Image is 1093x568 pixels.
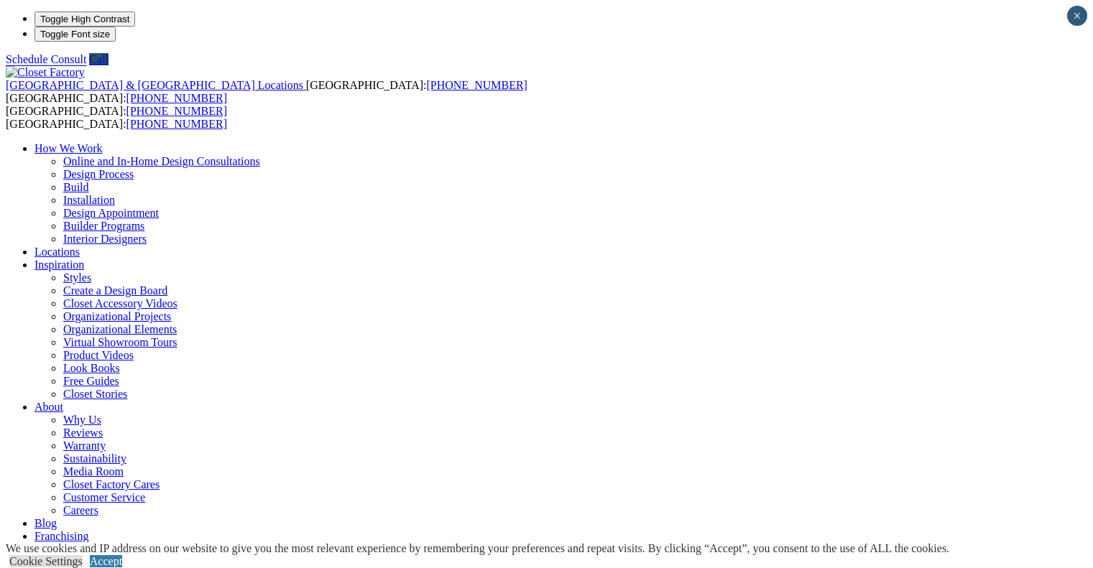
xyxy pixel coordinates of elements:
a: [GEOGRAPHIC_DATA] & [GEOGRAPHIC_DATA] Locations [6,79,306,91]
a: Virtual Showroom Tours [63,336,177,348]
a: Careers [63,504,98,516]
a: Online and In-Home Design Consultations [63,155,260,167]
span: [GEOGRAPHIC_DATA]: [GEOGRAPHIC_DATA]: [6,79,527,104]
div: We use cookies and IP address on our website to give you the most relevant experience by remember... [6,542,949,555]
a: [PHONE_NUMBER] [126,92,227,104]
a: Warranty [63,439,106,452]
a: Customer Service [63,491,145,503]
a: Closet Factory Cares [63,478,160,490]
a: Free Guides [63,375,119,387]
img: Closet Factory [6,66,85,79]
a: Closet Stories [63,388,127,400]
span: [GEOGRAPHIC_DATA]: [GEOGRAPHIC_DATA]: [6,105,227,130]
a: Product Videos [63,349,134,361]
a: Create a Design Board [63,284,167,297]
a: Locations [34,246,80,258]
a: Reviews [63,427,103,439]
span: Toggle High Contrast [40,14,129,24]
a: Builder Programs [63,220,144,232]
a: Sustainability [63,452,126,465]
a: [PHONE_NUMBER] [126,118,227,130]
a: Styles [63,271,91,284]
a: Why Us [63,414,101,426]
a: Installation [63,194,115,206]
a: How We Work [34,142,103,154]
a: Accept [90,555,122,567]
a: Inspiration [34,259,84,271]
a: Build [63,181,89,193]
a: Design Appointment [63,207,159,219]
a: Blog [34,517,57,529]
a: Organizational Elements [63,323,177,335]
span: Toggle Font size [40,29,110,39]
button: Toggle High Contrast [34,11,135,27]
button: Close [1067,6,1087,26]
span: [GEOGRAPHIC_DATA] & [GEOGRAPHIC_DATA] Locations [6,79,303,91]
a: [PHONE_NUMBER] [126,105,227,117]
a: [PHONE_NUMBER] [426,79,527,91]
a: Organizational Projects [63,310,171,322]
a: Franchising [34,530,89,542]
button: Toggle Font size [34,27,116,42]
a: Design Process [63,168,134,180]
a: Look Books [63,362,120,374]
a: Interior Designers [63,233,147,245]
a: Call [89,53,109,65]
a: Schedule Consult [6,53,86,65]
a: Cookie Settings [9,555,83,567]
a: Closet Accessory Videos [63,297,177,309]
a: About [34,401,63,413]
a: Media Room [63,465,124,478]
